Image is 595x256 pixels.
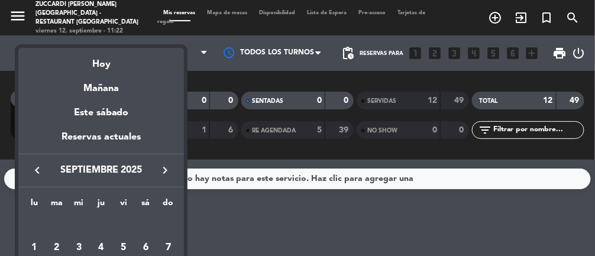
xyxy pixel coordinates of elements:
[27,163,48,178] button: keyboard_arrow_left
[23,214,179,236] td: SEP.
[135,196,157,215] th: sábado
[154,163,176,178] button: keyboard_arrow_right
[18,129,184,154] div: Reservas actuales
[68,196,90,215] th: miércoles
[30,163,44,177] i: keyboard_arrow_left
[18,72,184,96] div: Mañana
[18,96,184,129] div: Este sábado
[23,196,46,215] th: lunes
[157,196,179,215] th: domingo
[48,163,154,178] span: septiembre 2025
[46,196,68,215] th: martes
[112,196,135,215] th: viernes
[18,48,184,72] div: Hoy
[90,196,112,215] th: jueves
[158,163,172,177] i: keyboard_arrow_right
